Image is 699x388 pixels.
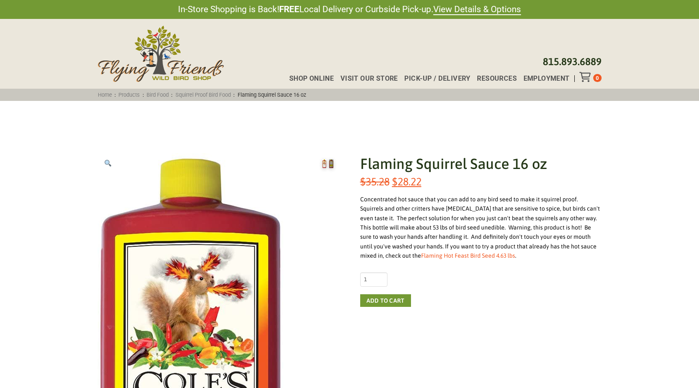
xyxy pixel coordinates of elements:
[340,75,398,82] span: Visit Our Store
[289,75,334,82] span: Shop Online
[543,56,602,67] a: 815.893.6889
[517,75,570,82] a: Employment
[392,175,421,187] bdi: 28.22
[178,3,521,16] span: In-Store Shopping is Back! Local Delivery or Curbside Pick-up.
[95,92,115,98] a: Home
[279,4,299,14] strong: FREE
[283,75,334,82] a: Shop Online
[116,92,143,98] a: Products
[322,159,326,168] img: Flaming Squirrel Sauce 16 oz
[334,75,398,82] a: Visit Our Store
[392,175,398,187] span: $
[524,75,570,82] span: Employment
[360,195,602,261] div: Concentrated hot sauce that you can add to any bird seed to make it squirrel proof. Squirrels and...
[98,153,118,174] a: View full-screen image gallery
[477,75,517,82] span: Resources
[579,72,593,82] div: Toggle Off Canvas Content
[398,75,470,82] a: Pick-up / Delivery
[421,252,515,259] a: Flaming Hot Feast Bird Seed 4.63 lbs
[95,92,309,98] span: : : : :
[105,160,111,166] img: 🔍
[173,92,233,98] a: Squirrel Proof Bird Food
[144,92,172,98] a: Bird Food
[360,294,411,307] button: Add to cart
[360,272,387,287] input: Product quantity
[360,175,390,187] bdi: 35.28
[235,92,309,98] span: Flaming Squirrel Sauce 16 oz
[98,26,224,82] img: Flying Friends Wild Bird Shop Logo
[404,75,470,82] span: Pick-up / Delivery
[433,4,521,15] a: View Details & Options
[596,75,599,81] span: 0
[329,159,333,168] img: Flaming Squirrel Sauce 16 oz - Image 2
[360,153,602,174] h1: Flaming Squirrel Sauce 16 oz
[470,75,516,82] a: Resources
[360,175,366,187] span: $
